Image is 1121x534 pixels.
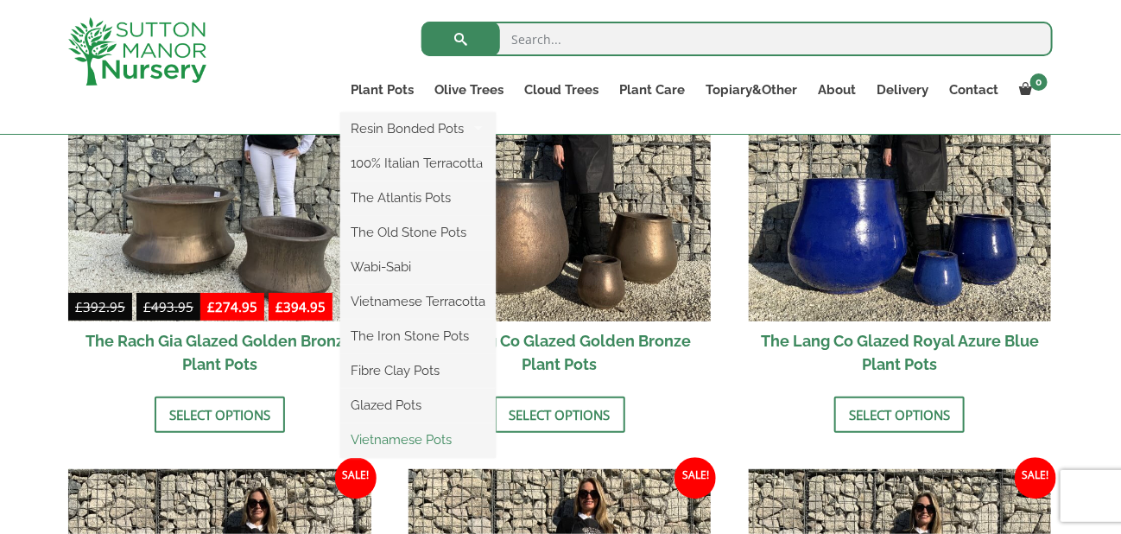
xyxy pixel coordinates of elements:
[340,219,496,245] a: The Old Stone Pots
[207,298,257,315] bdi: 274.95
[143,298,151,315] span: £
[408,321,712,384] h2: The Lang Co Glazed Golden Bronze Plant Pots
[749,19,1052,385] a: Sale! The Lang Co Glazed Royal Azure Blue Plant Pots
[200,296,332,321] ins: -
[340,289,496,315] a: Vietnamese Terracotta
[866,78,939,102] a: Delivery
[408,19,712,385] a: Sale! The Lang Co Glazed Golden Bronze Plant Pots
[424,78,514,102] a: Olive Trees
[75,298,125,315] bdi: 392.95
[695,78,807,102] a: Topiary&Other
[275,298,283,315] span: £
[340,116,496,142] a: Resin Bonded Pots
[421,22,1053,56] input: Search...
[75,298,83,315] span: £
[340,254,496,280] a: Wabi-Sabi
[143,298,193,315] bdi: 493.95
[68,321,371,384] h2: The Rach Gia Glazed Golden Bronze Plant Pots
[514,78,609,102] a: Cloud Trees
[155,397,285,433] a: Select options for “The Rach Gia Glazed Golden Bronze Plant Pots”
[495,397,625,433] a: Select options for “The Lang Co Glazed Golden Bronze Plant Pots”
[749,321,1052,384] h2: The Lang Co Glazed Royal Azure Blue Plant Pots
[68,19,371,322] img: The Rach Gia Glazed Golden Bronze Plant Pots
[340,323,496,349] a: The Iron Stone Pots
[340,358,496,384] a: Fibre Clay Pots
[674,457,716,499] span: Sale!
[275,298,326,315] bdi: 394.95
[1009,78,1053,102] a: 0
[340,185,496,211] a: The Atlantis Pots
[939,78,1009,102] a: Contact
[207,298,215,315] span: £
[340,427,496,453] a: Vietnamese Pots
[834,397,965,433] a: Select options for “The Lang Co Glazed Royal Azure Blue Plant Pots”
[340,150,496,176] a: 100% Italian Terracotta
[408,19,712,322] img: The Lang Co Glazed Golden Bronze Plant Pots
[340,78,424,102] a: Plant Pots
[68,17,206,86] img: logo
[1030,73,1048,91] span: 0
[68,19,371,385] a: Sale! £392.95-£493.95 £274.95-£394.95 The Rach Gia Glazed Golden Bronze Plant Pots
[749,19,1052,322] img: The Lang Co Glazed Royal Azure Blue Plant Pots
[68,296,200,321] del: -
[807,78,866,102] a: About
[340,392,496,418] a: Glazed Pots
[1015,457,1056,499] span: Sale!
[609,78,695,102] a: Plant Care
[335,457,377,499] span: Sale!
